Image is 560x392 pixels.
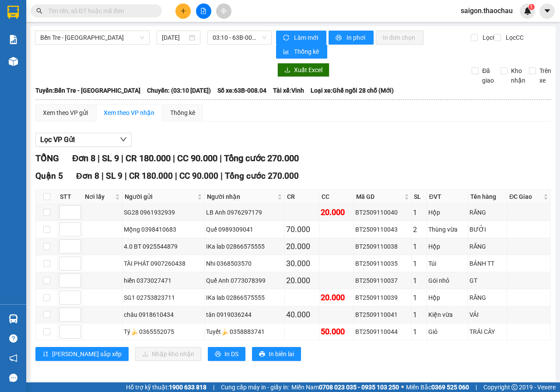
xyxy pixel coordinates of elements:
button: aim [216,3,231,19]
span: Chuyến: (03:10 [DATE]) [147,86,211,95]
span: Quận 5 [35,171,63,181]
span: ĐC Giao [509,192,542,201]
div: 1 [413,292,425,303]
span: Nơi lấy [85,192,113,201]
img: warehouse-icon [9,57,18,66]
span: sync [283,35,290,42]
span: In biên lai [269,349,294,359]
div: Gói nhỏ [428,276,466,285]
div: 1 [413,258,425,269]
div: Mộng 0398410683 [124,225,203,234]
td: BT2509110037 [354,272,412,289]
span: SL 9 [102,153,119,163]
div: 4.0 BT 0925544879 [124,242,203,251]
div: Giỏ [428,327,466,336]
div: BT2509110041 [355,310,410,319]
div: Thống kê [170,108,195,118]
div: IKa lab 02866575555 [206,293,283,302]
div: Tý🍌 0365552075 [124,327,203,336]
div: BT2509110040 [355,208,410,217]
strong: 1900 633 818 [169,384,206,391]
span: Cung cấp máy in - giấy in: [221,382,289,392]
div: Thùng vừa [428,225,466,234]
button: downloadXuất Excel [277,63,329,77]
div: RĂNG [469,293,505,302]
img: logo-vxr [7,6,19,19]
span: Thống kê [294,47,320,56]
span: download [284,67,290,74]
div: RĂNG [469,208,505,217]
div: SG28 0961932939 [124,208,203,217]
span: ⚪️ [401,385,404,389]
div: 1 [413,309,425,320]
span: In DS [224,349,238,359]
div: 20.000 [321,291,352,304]
div: Xem theo VP nhận [104,108,154,118]
button: In đơn chọn [376,31,423,45]
div: LB Anh 0976297179 [206,208,283,217]
button: downloadNhập kho nhận [135,347,201,361]
button: file-add [196,3,211,19]
div: 20.000 [286,240,318,253]
span: message [9,374,17,382]
div: 20.000 [286,274,318,287]
span: Kho nhận [507,66,529,85]
span: printer [336,35,343,42]
span: Hỗ trợ kỹ thuật: [126,382,206,392]
span: Lọc CC [502,33,525,42]
span: | [476,382,477,392]
button: printerIn phơi [329,31,374,45]
span: CC 90.000 [179,171,218,181]
span: Trên xe [536,66,555,85]
span: TỔNG [35,153,59,163]
span: Tài xế: Vinh [273,86,304,95]
span: | [98,153,100,163]
span: | [121,153,123,163]
span: down [120,136,127,143]
span: Đơn 8 [72,153,95,163]
span: Lọc VP Gửi [40,134,75,145]
sup: 1 [528,4,535,10]
span: Loại xe: Ghế ngồi 28 chỗ (Mới) [311,86,394,95]
span: | [213,382,214,392]
button: printerIn DS [208,347,245,361]
span: Đơn 8 [76,171,99,181]
div: châu 0918610434 [124,310,203,319]
div: Hộp [428,293,466,302]
span: In phơi [346,33,367,42]
span: | [175,171,177,181]
span: | [173,153,175,163]
div: 40.000 [286,309,318,321]
span: saigon.thaochau [454,5,520,16]
span: CC 90.000 [177,153,217,163]
span: Người nhận [207,192,275,201]
span: Tổng cước 270.000 [225,171,299,181]
div: VẢI [469,310,505,319]
span: Miền Nam [291,382,399,392]
span: 03:10 - 63B-008.04 [213,31,266,44]
div: 2 [413,224,425,235]
span: [PERSON_NAME] sắp xếp [52,349,122,359]
div: 1 [413,326,425,337]
div: 20.000 [321,206,352,219]
div: 30.000 [286,257,318,270]
button: printerIn biên lai [252,347,301,361]
span: caret-down [543,7,551,15]
span: search [36,8,42,14]
div: BT2509110035 [355,259,410,268]
span: | [220,171,223,181]
button: caret-down [539,3,555,19]
div: Hộp [428,242,466,251]
span: Số xe: 63B-008.04 [217,86,266,95]
span: Mã GD [356,192,403,201]
span: sort-ascending [42,351,49,358]
span: Làm mới [294,33,319,42]
div: 1 [413,207,425,218]
div: Kiện vừa [428,310,466,319]
div: Túi [428,259,466,268]
td: BT2509110044 [354,323,412,340]
span: | [220,153,222,163]
th: Tên hàng [468,190,507,204]
div: tân 0919036244 [206,310,283,319]
button: plus [175,3,191,19]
